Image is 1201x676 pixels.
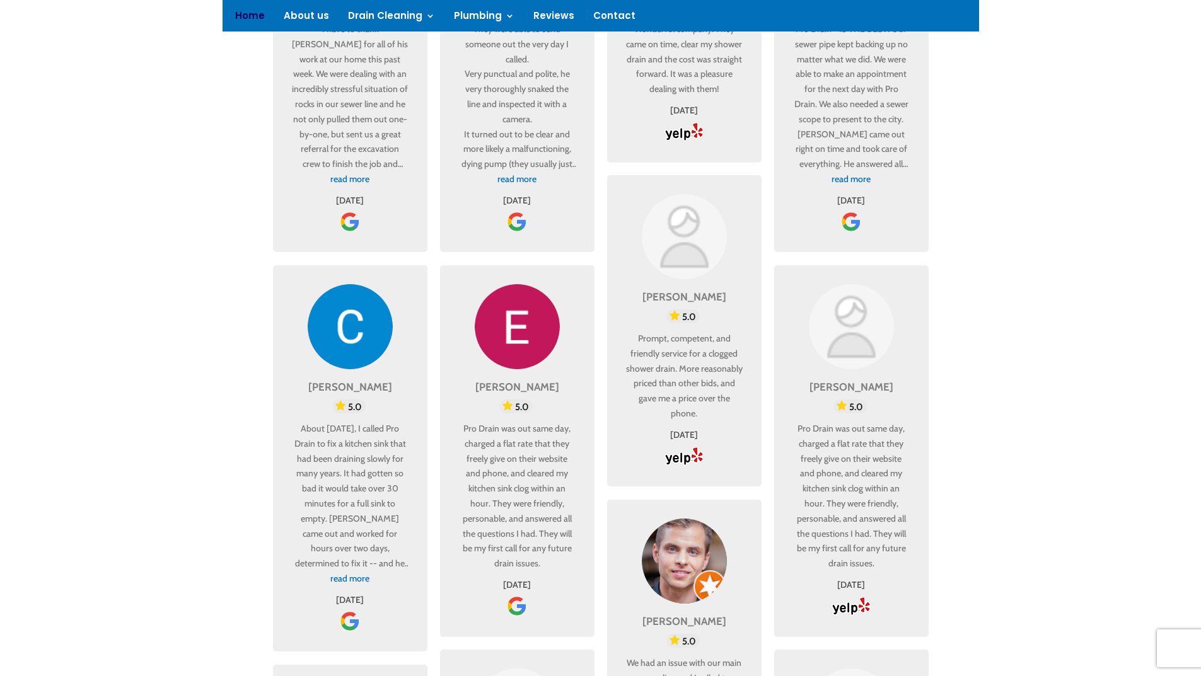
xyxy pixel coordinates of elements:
[809,284,894,369] img: Edmon J. Avatar
[454,11,514,25] a: Plumbing
[507,212,527,232] img: Google Logo
[626,331,743,421] div: Prompt, competent, and friendly service for a clogged shower drain. More reasonably priced than o...
[664,122,704,142] img: Yelp Logo
[793,22,910,172] div: Pro Drain - IS THE BEST! Our sewer pipe kept backing up no matter what we did. We were able to ma...
[348,401,362,413] span: 5.0
[292,421,409,571] div: About [DATE], I called Pro Drain to fix a kitchen sink that had been draining slowly for many yea...
[330,173,369,185] span: read more
[308,284,393,369] img: Christine Avatar
[292,380,409,395] div: [PERSON_NAME]
[340,611,360,631] img: Google Logo
[340,212,360,232] img: Google Logo
[292,22,409,172] div: I have to thank [PERSON_NAME] for all of his work at our home this past week. We were dealing wit...
[336,195,364,206] span: [DATE]
[670,105,698,116] span: [DATE]
[533,11,574,25] a: Reviews
[459,22,576,172] div: They were able to send someone out the very day I called. Very punctual and polite, he very thoro...
[832,173,871,185] span: read more
[626,290,743,305] div: [PERSON_NAME]
[348,11,435,25] a: Drain Cleaning
[682,636,696,647] span: 5.0
[642,194,727,279] img: Jesse G. Avatar
[626,614,743,629] div: [PERSON_NAME]
[849,401,863,413] span: 5.0
[515,401,529,413] span: 5.0
[642,518,727,604] img: George M. Avatar
[793,421,910,571] div: Pro Drain was out same day, charged a flat rate that they freely give on their website and phone,...
[670,429,698,440] span: [DATE]
[336,594,364,605] span: [DATE]
[459,380,576,395] div: [PERSON_NAME]
[837,195,865,206] span: [DATE]
[593,11,635,25] a: Contact
[507,596,527,616] img: Google Logo
[626,22,743,97] div: Wonderful company! They came on time, clear my shower drain and the cost was straight forward. It...
[497,173,537,185] span: read more
[284,11,329,25] a: About us
[235,11,265,25] a: Home
[459,421,576,571] div: Pro Drain was out same day, charged a flat rate that they freely give on their website and phone,...
[793,380,910,395] div: [PERSON_NAME]
[475,284,560,369] img: Edmon J. Avatar
[831,596,871,616] img: Yelp Logo
[682,311,696,323] span: 5.0
[503,579,531,590] span: [DATE]
[664,446,704,466] img: Yelp Logo
[841,212,861,232] img: Google Logo
[837,579,865,590] span: [DATE]
[503,195,531,206] span: [DATE]
[330,573,369,584] span: read more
